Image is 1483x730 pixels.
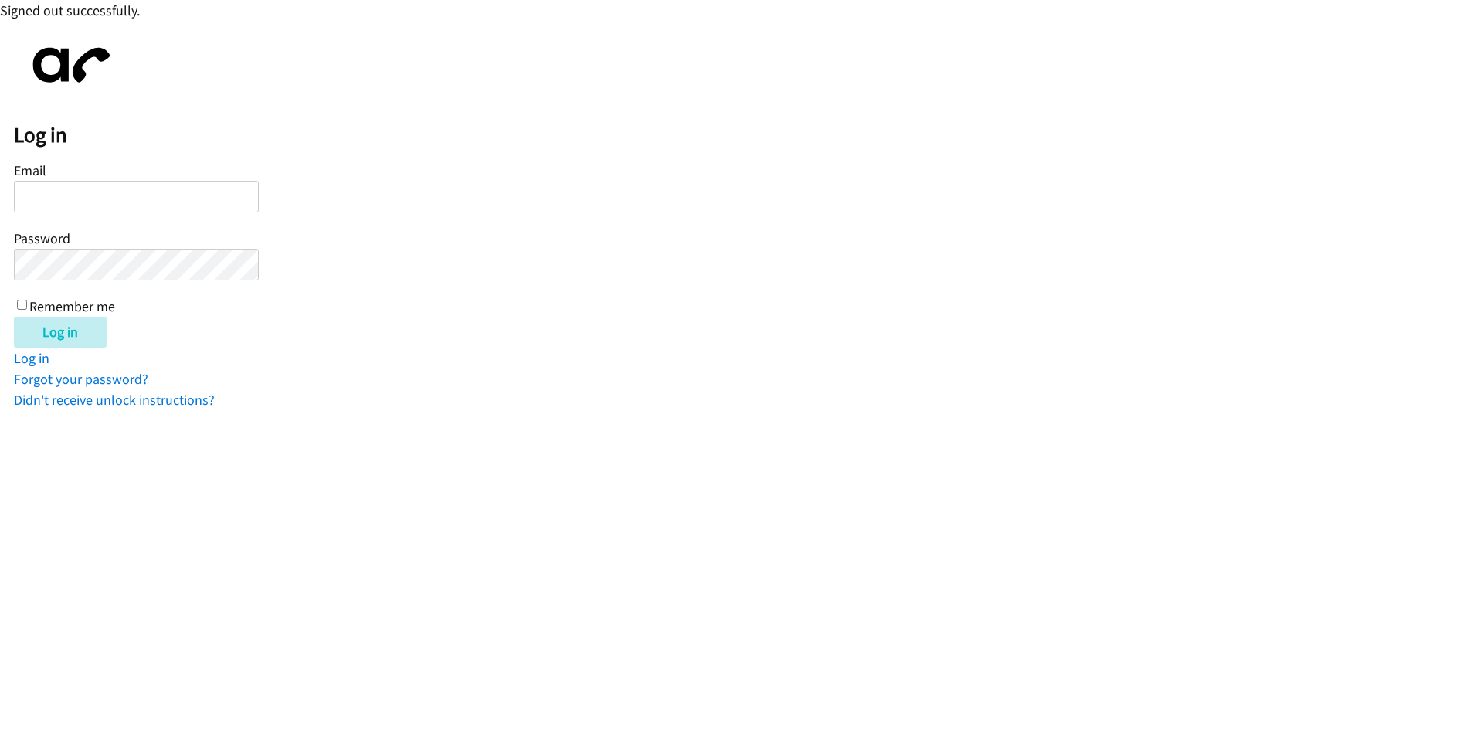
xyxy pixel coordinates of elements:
label: Email [14,161,46,179]
label: Password [14,229,70,247]
input: Log in [14,317,107,348]
a: Log in [14,349,49,367]
h2: Log in [14,122,1483,148]
label: Remember me [29,297,115,315]
img: aphone-8a226864a2ddd6a5e75d1ebefc011f4aa8f32683c2d82f3fb0802fe031f96514.svg [14,35,122,96]
a: Forgot your password? [14,370,148,388]
a: Didn't receive unlock instructions? [14,391,215,409]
